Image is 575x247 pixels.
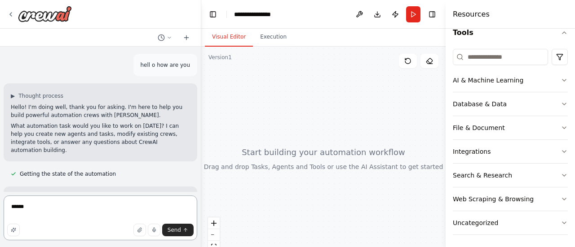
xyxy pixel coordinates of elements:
[20,170,116,178] span: Getting the state of the automation
[253,28,294,47] button: Execution
[453,123,505,132] div: File & Document
[168,226,181,234] span: Send
[208,54,232,61] div: Version 1
[208,229,220,241] button: zoom out
[453,100,507,108] div: Database & Data
[453,9,490,20] h4: Resources
[453,171,512,180] div: Search & Research
[453,195,534,204] div: Web Scraping & Browsing
[11,92,63,100] button: ▶Thought process
[154,32,176,43] button: Switch to previous chat
[453,147,491,156] div: Integrations
[162,224,194,236] button: Send
[453,140,568,163] button: Integrations
[234,10,279,19] nav: breadcrumb
[453,92,568,116] button: Database & Data
[208,217,220,229] button: zoom in
[11,92,15,100] span: ▶
[453,69,568,92] button: AI & Machine Learning
[426,8,438,21] button: Hide right sidebar
[453,164,568,187] button: Search & Research
[11,122,190,154] p: What automation task would you like to work on [DATE]? I can help you create new agents and tasks...
[453,187,568,211] button: Web Scraping & Browsing
[148,224,160,236] button: Click to speak your automation idea
[18,6,72,22] img: Logo
[453,76,523,85] div: AI & Machine Learning
[207,8,219,21] button: Hide left sidebar
[18,92,63,100] span: Thought process
[453,218,498,227] div: Uncategorized
[453,45,568,242] div: Tools
[11,103,190,119] p: Hello! I'm doing well, thank you for asking. I'm here to help you build powerful automation crews...
[205,28,253,47] button: Visual Editor
[453,211,568,234] button: Uncategorized
[133,224,146,236] button: Upload files
[453,116,568,139] button: File & Document
[141,61,190,69] p: hell o how are you
[7,224,20,236] button: Improve this prompt
[179,32,194,43] button: Start a new chat
[453,20,568,45] button: Tools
